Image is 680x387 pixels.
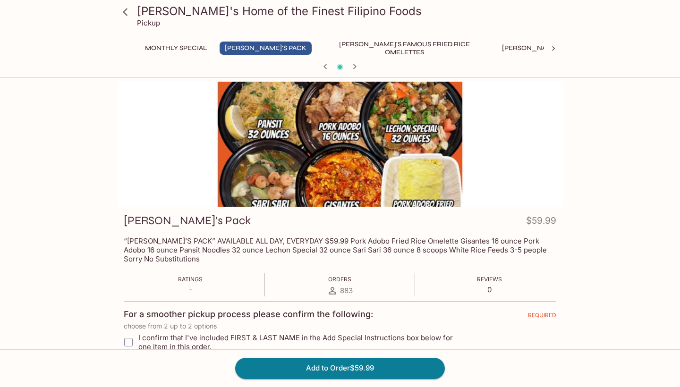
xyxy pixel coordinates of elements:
[477,276,502,283] span: Reviews
[340,286,353,295] span: 883
[526,213,556,232] h4: $59.99
[319,42,489,55] button: [PERSON_NAME]'s Famous Fried Rice Omelettes
[124,213,251,228] h3: [PERSON_NAME]’s Pack
[497,42,617,55] button: [PERSON_NAME]'s Mixed Plates
[220,42,312,55] button: [PERSON_NAME]'s Pack
[117,82,563,207] div: Elena’s Pack
[178,276,203,283] span: Ratings
[235,358,445,379] button: Add to Order$59.99
[328,276,351,283] span: Orders
[477,285,502,294] p: 0
[178,285,203,294] p: -
[138,333,466,351] span: I confirm that I've included FIRST & LAST NAME in the Add Special Instructions box below for one ...
[140,42,212,55] button: Monthly Special
[528,311,556,322] span: REQUIRED
[137,4,559,18] h3: [PERSON_NAME]'s Home of the Finest Filipino Foods
[137,18,160,27] p: Pickup
[124,309,373,320] h4: For a smoother pickup process please confirm the following:
[124,236,556,263] p: “[PERSON_NAME]’S PACK” AVAILABLE ALL DAY, EVERYDAY $59.99 Pork Adobo Fried Rice Omelette Gisantes...
[124,322,556,330] p: choose from 2 up to 2 options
